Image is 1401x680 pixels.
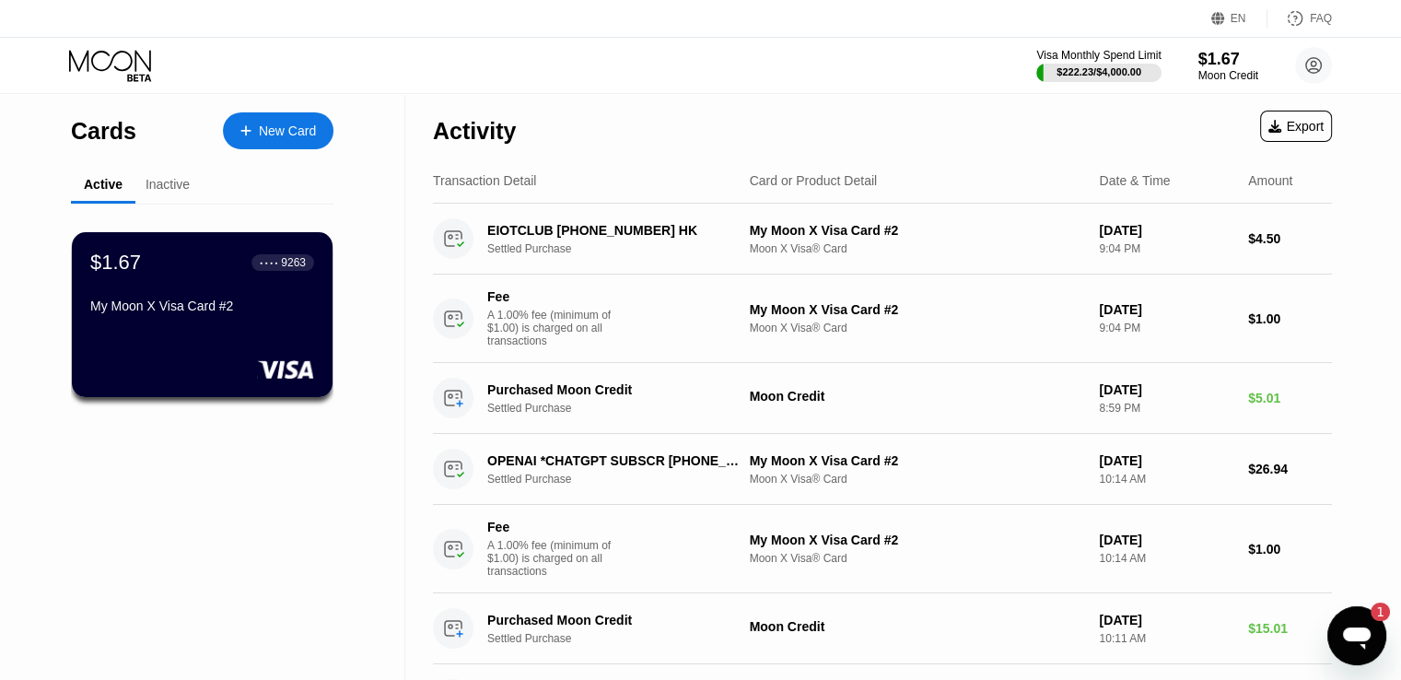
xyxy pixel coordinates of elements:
[1248,542,1332,557] div: $1.00
[1198,69,1258,82] div: Moon Credit
[750,552,1085,565] div: Moon X Visa® Card
[487,632,759,645] div: Settled Purchase
[71,118,136,145] div: Cards
[750,242,1085,255] div: Moon X Visa® Card
[1099,223,1233,238] div: [DATE]
[1248,173,1292,188] div: Amount
[750,473,1085,486] div: Moon X Visa® Card
[1231,12,1246,25] div: EN
[1327,606,1386,665] iframe: Button to launch messaging window, 1 unread message
[1036,49,1161,62] div: Visa Monthly Spend Limit
[487,242,759,255] div: Settled Purchase
[1099,302,1233,317] div: [DATE]
[487,520,616,534] div: Fee
[433,118,516,145] div: Activity
[1267,9,1332,28] div: FAQ
[1248,621,1332,636] div: $15.01
[146,177,190,192] div: Inactive
[1099,402,1233,415] div: 8:59 PM
[259,123,316,139] div: New Card
[750,533,1085,547] div: My Moon X Visa Card #2
[281,256,306,269] div: 9263
[487,453,740,468] div: OPENAI *CHATGPT SUBSCR [PHONE_NUMBER] IE
[750,223,1085,238] div: My Moon X Visa Card #2
[750,173,878,188] div: Card or Product Detail
[1099,473,1233,486] div: 10:14 AM
[72,232,333,397] div: $1.67● ● ● ●9263My Moon X Visa Card #2
[433,275,1332,363] div: FeeA 1.00% fee (minimum of $1.00) is charged on all transactionsMy Moon X Visa Card #2Moon X Visa...
[433,434,1332,505] div: OPENAI *CHATGPT SUBSCR [PHONE_NUMBER] IESettled PurchaseMy Moon X Visa Card #2Moon X Visa® Card[D...
[1099,242,1233,255] div: 9:04 PM
[260,260,278,265] div: ● ● ● ●
[750,453,1085,468] div: My Moon X Visa Card #2
[84,177,123,192] div: Active
[1248,462,1332,476] div: $26.94
[433,173,536,188] div: Transaction Detail
[1198,50,1258,82] div: $1.67Moon Credit
[487,382,740,397] div: Purchased Moon Credit
[1099,173,1170,188] div: Date & Time
[1260,111,1332,142] div: Export
[1310,12,1332,25] div: FAQ
[487,613,740,627] div: Purchased Moon Credit
[1268,119,1324,134] div: Export
[750,322,1085,334] div: Moon X Visa® Card
[1099,552,1233,565] div: 10:14 AM
[1353,603,1390,621] iframe: Number of unread messages
[1198,50,1258,69] div: $1.67
[1099,453,1233,468] div: [DATE]
[1099,322,1233,334] div: 9:04 PM
[433,505,1332,593] div: FeeA 1.00% fee (minimum of $1.00) is charged on all transactionsMy Moon X Visa Card #2Moon X Visa...
[750,389,1085,404] div: Moon Credit
[487,223,740,238] div: EIOTCLUB [PHONE_NUMBER] HK
[750,619,1085,634] div: Moon Credit
[1057,66,1141,77] div: $222.23 / $4,000.00
[487,473,759,486] div: Settled Purchase
[487,289,616,304] div: Fee
[1099,533,1233,547] div: [DATE]
[1248,231,1332,246] div: $4.50
[433,363,1332,434] div: Purchased Moon CreditSettled PurchaseMoon Credit[DATE]8:59 PM$5.01
[433,593,1332,664] div: Purchased Moon CreditSettled PurchaseMoon Credit[DATE]10:11 AM$15.01
[90,251,141,275] div: $1.67
[1248,391,1332,405] div: $5.01
[487,539,625,578] div: A 1.00% fee (minimum of $1.00) is charged on all transactions
[1099,382,1233,397] div: [DATE]
[223,112,333,149] div: New Card
[1036,49,1161,82] div: Visa Monthly Spend Limit$222.23/$4,000.00
[1099,632,1233,645] div: 10:11 AM
[750,302,1085,317] div: My Moon X Visa Card #2
[487,402,759,415] div: Settled Purchase
[90,299,314,313] div: My Moon X Visa Card #2
[1099,613,1233,627] div: [DATE]
[487,309,625,347] div: A 1.00% fee (minimum of $1.00) is charged on all transactions
[1211,9,1267,28] div: EN
[1248,311,1332,326] div: $1.00
[433,204,1332,275] div: EIOTCLUB [PHONE_NUMBER] HKSettled PurchaseMy Moon X Visa Card #2Moon X Visa® Card[DATE]9:04 PM$4.50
